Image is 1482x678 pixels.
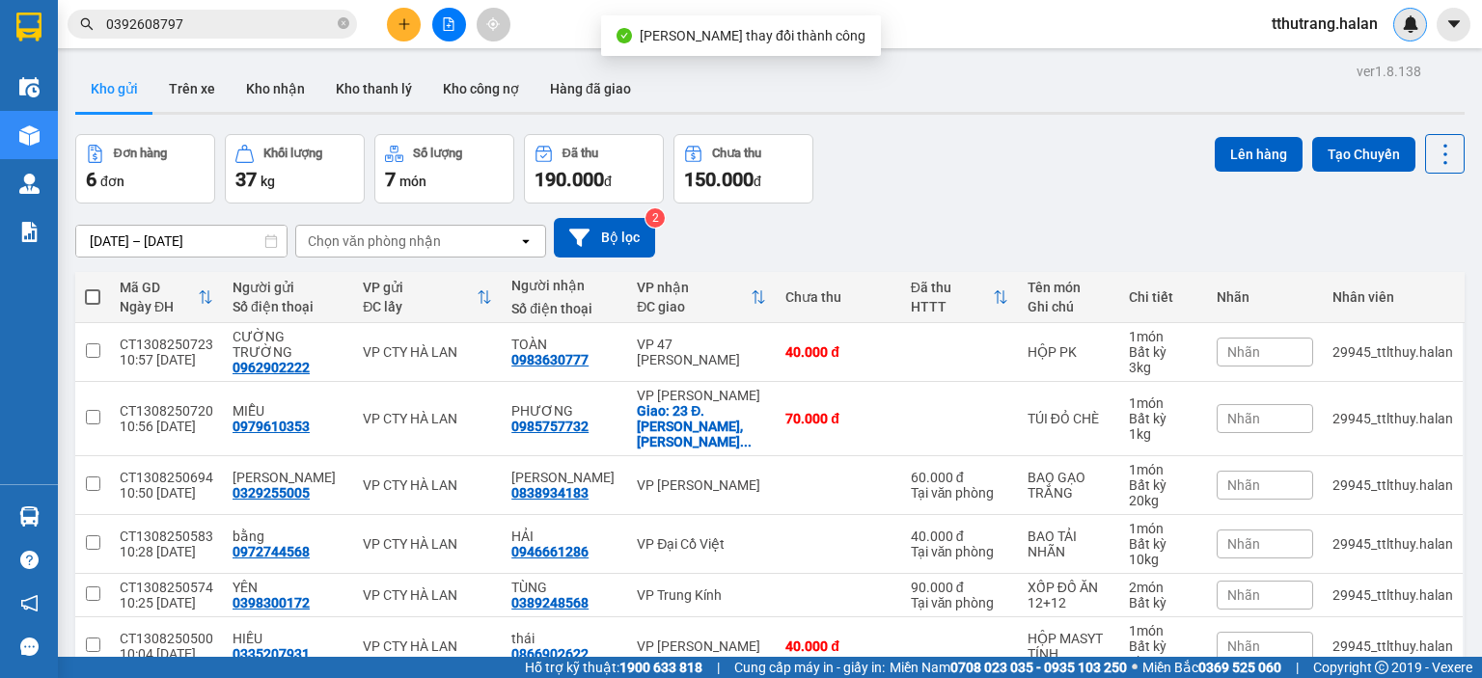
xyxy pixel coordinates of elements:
button: Tạo Chuyến [1312,137,1415,172]
div: HTTT [911,299,993,314]
div: YÊN [233,580,343,595]
div: 10:04 [DATE] [120,646,213,662]
div: HIẾU [233,631,343,646]
div: 0962902222 [233,360,310,375]
div: 29945_ttlthuy.halan [1332,638,1453,654]
span: caret-down [1445,15,1463,33]
span: Nhãn [1227,587,1260,603]
div: bằng [233,529,343,544]
div: HẢI [511,529,617,544]
div: Bất kỳ [1129,595,1197,610]
button: file-add [432,8,466,41]
div: CƯỜNG TRƯỜNG [233,329,343,360]
div: 10:57 [DATE] [120,352,213,367]
div: Nhãn [1217,289,1313,305]
div: Số điện thoại [233,299,343,314]
div: 0335207931 [233,646,310,662]
span: close-circle [338,15,349,34]
div: VP CTY HÀ LAN [363,587,492,603]
th: Toggle SortBy [110,272,223,323]
img: warehouse-icon [19,174,40,194]
div: Khối lượng [263,147,322,160]
span: đơn [100,174,124,189]
div: VP Trung Kính [637,587,766,603]
span: Miền Bắc [1142,657,1281,678]
span: | [717,657,720,678]
button: caret-down [1437,8,1470,41]
div: 40.000 đ [911,529,1008,544]
div: Chọn văn phòng nhận [308,231,441,251]
strong: 1900 633 818 [619,660,702,675]
span: | [1296,657,1299,678]
div: VP [PERSON_NAME] [637,638,766,654]
span: Nhãn [1227,477,1260,493]
img: icon-new-feature [1402,15,1419,33]
div: VP CTY HÀ LAN [363,477,492,493]
img: warehouse-icon [19,125,40,146]
div: 1 món [1129,521,1197,536]
span: file-add [442,17,455,31]
span: aim [486,17,500,31]
img: warehouse-icon [19,77,40,97]
div: 3 kg [1129,654,1197,669]
div: Ghi chú [1028,299,1110,314]
th: Toggle SortBy [353,272,502,323]
div: 29945_ttlthuy.halan [1332,587,1453,603]
div: Chưa thu [785,289,891,305]
button: Số lượng7món [374,134,514,203]
div: MIỄU [233,403,343,419]
span: 190.000 [535,168,604,191]
div: ĐC giao [637,299,751,314]
span: món [399,174,426,189]
span: Nhãn [1227,536,1260,552]
div: Giao: 23 Đ. Lê Văn Lương, Nhân Chính, Thanh Xuân, Hà Nội 100000, Việt Nam [637,403,766,449]
span: đ [754,174,761,189]
input: Tìm tên, số ĐT hoặc mã đơn [106,14,334,35]
div: CT1308250723 [120,337,213,352]
div: CT1308250583 [120,529,213,544]
div: 1 kg [1129,426,1197,442]
div: 2 món [1129,580,1197,595]
div: Mã GD [120,280,198,295]
button: plus [387,8,421,41]
button: Trên xe [153,66,231,112]
div: 29945_ttlthuy.halan [1332,411,1453,426]
div: ĐC lấy [363,299,477,314]
div: Bất kỳ [1129,411,1197,426]
button: Hàng đã giao [535,66,646,112]
div: Tên món [1028,280,1110,295]
div: 10 kg [1129,552,1197,567]
div: Tại văn phòng [911,485,1008,501]
div: 0866902622 [511,646,589,662]
div: VP 47 [PERSON_NAME] [637,337,766,367]
div: 29945_ttlthuy.halan [1332,344,1453,360]
div: HỘP PK [1028,344,1110,360]
span: 150.000 [684,168,754,191]
span: ... [740,434,752,449]
div: 29945_ttlthuy.halan [1332,536,1453,552]
div: 0398300172 [233,595,310,610]
span: message [20,637,39,656]
button: aim [477,8,510,41]
div: VP Đại Cồ Việt [637,536,766,552]
div: 10:56 [DATE] [120,419,213,434]
div: CT1308250500 [120,631,213,646]
div: VP CTY HÀ LAN [363,344,492,360]
div: CT1308250694 [120,470,213,485]
span: Nhãn [1227,344,1260,360]
div: VP [PERSON_NAME] [637,477,766,493]
div: 3 kg [1129,360,1197,375]
div: 90.000 đ [911,580,1008,595]
div: 0985757732 [511,419,589,434]
span: notification [20,594,39,612]
svg: open [518,233,534,249]
div: Số lượng [413,147,462,160]
th: Toggle SortBy [627,272,776,323]
button: Bộ lọc [554,218,655,258]
div: 10:25 [DATE] [120,595,213,610]
div: Đã thu [563,147,598,160]
div: VP nhận [637,280,751,295]
div: 1 món [1129,462,1197,477]
div: 40.000 đ [785,638,891,654]
span: [PERSON_NAME] thay đổi thành công [640,28,865,43]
